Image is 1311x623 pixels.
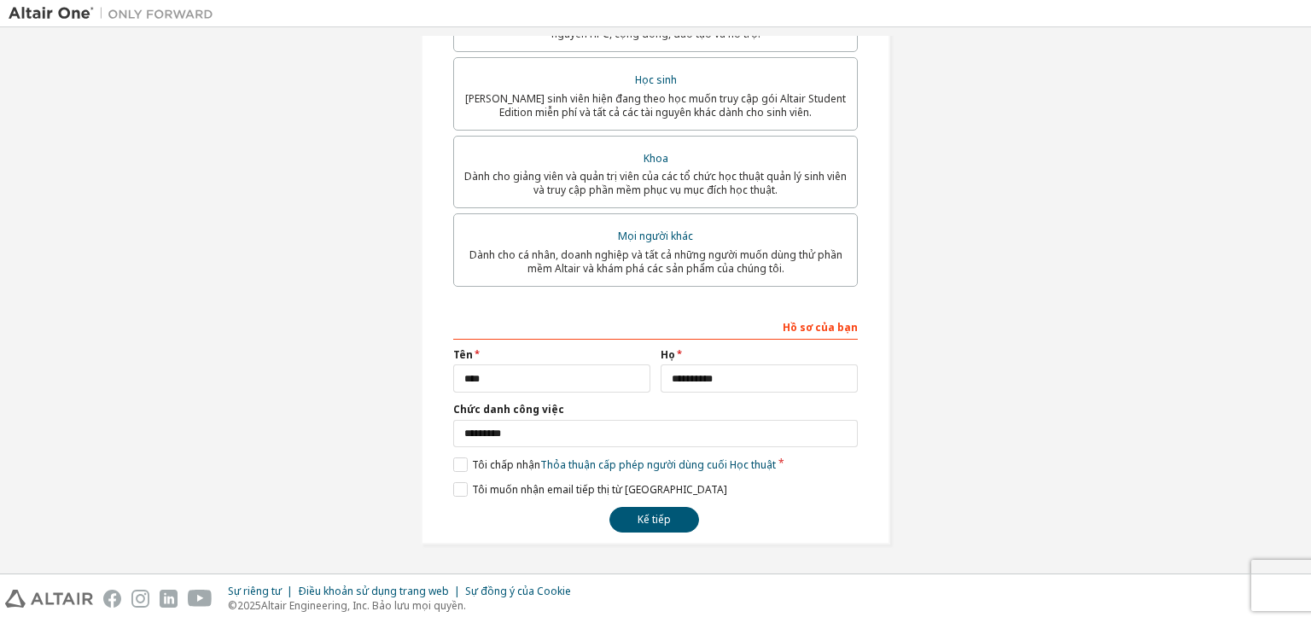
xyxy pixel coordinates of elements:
font: Tôi muốn nhận email tiếp thị từ [GEOGRAPHIC_DATA] [472,482,727,497]
img: Altair One [9,5,222,22]
font: 2025 [237,598,261,613]
font: Học thuật [730,457,776,472]
font: Sự riêng tư [228,584,282,598]
font: Điều khoản sử dụng trang web [298,584,449,598]
font: Hồ sơ của bạn [783,320,858,335]
img: facebook.svg [103,590,121,608]
font: Thỏa thuận cấp phép người dùng cuối [540,457,727,472]
img: instagram.svg [131,590,149,608]
button: Kế tiếp [609,507,699,533]
img: altair_logo.svg [5,590,93,608]
font: Dành cho cá nhân, doanh nghiệp và tất cả những người muốn dùng thử phần mềm Altair và khám phá cá... [469,247,842,276]
font: Kế tiếp [638,512,671,527]
font: Sự đồng ý của Cookie [465,584,571,598]
font: [PERSON_NAME] sinh viên hiện đang theo học muốn truy cập gói Altair Student Edition miễn phí và t... [465,91,846,119]
font: Dành cho giảng viên và quản trị viên của các tổ chức học thuật quản lý sinh viên và truy cập phần... [464,169,847,197]
img: linkedin.svg [160,590,178,608]
font: Altair Engineering, Inc. Bảo lưu mọi quyền. [261,598,466,613]
img: youtube.svg [188,590,213,608]
font: Họ [661,347,675,362]
font: Học sinh [635,73,677,87]
font: Mọi người khác [618,229,693,243]
font: © [228,598,237,613]
font: Chức danh công việc [453,402,564,416]
font: Tôi chấp nhận [472,457,540,472]
font: Tên [453,347,473,362]
font: Khoa [644,151,668,166]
